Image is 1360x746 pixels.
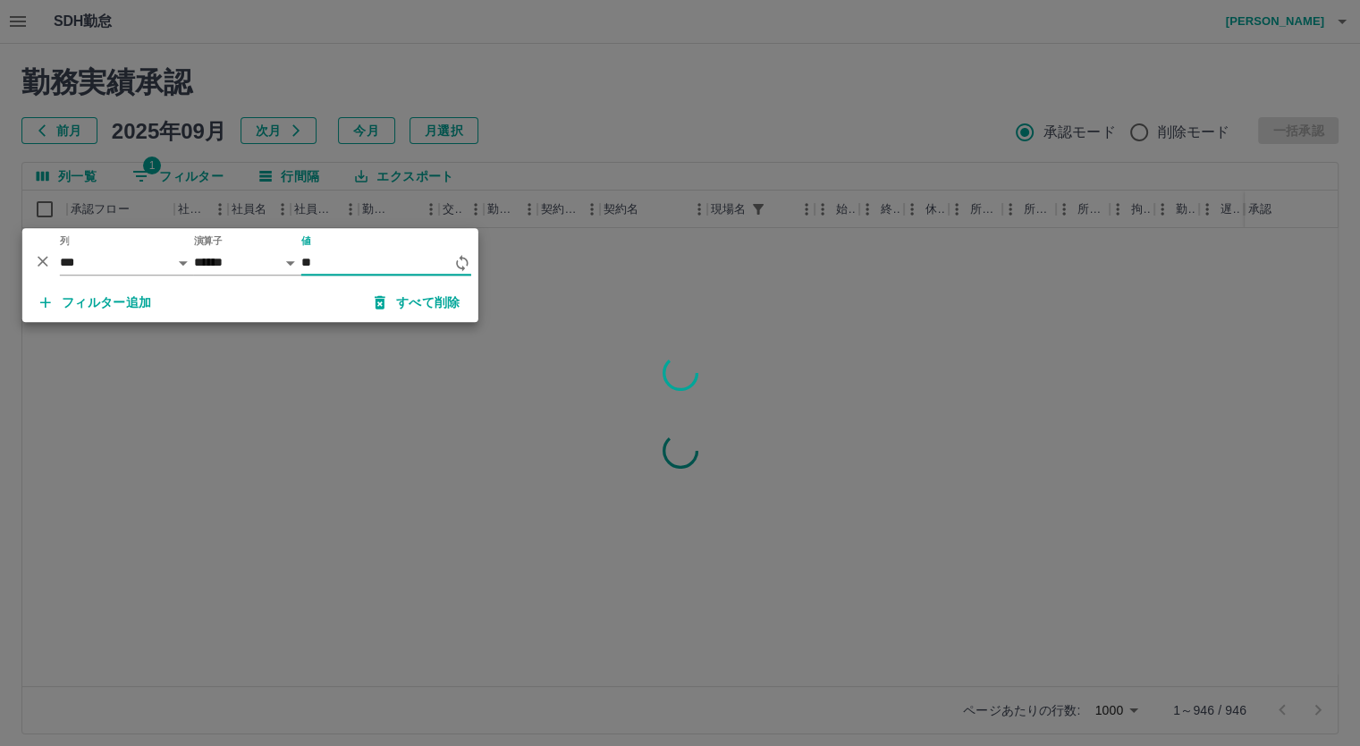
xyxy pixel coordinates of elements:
[26,286,166,318] button: フィルター追加
[194,234,223,248] label: 演算子
[30,248,56,275] button: 削除
[360,286,475,318] button: すべて削除
[301,234,311,248] label: 値
[60,234,70,248] label: 列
